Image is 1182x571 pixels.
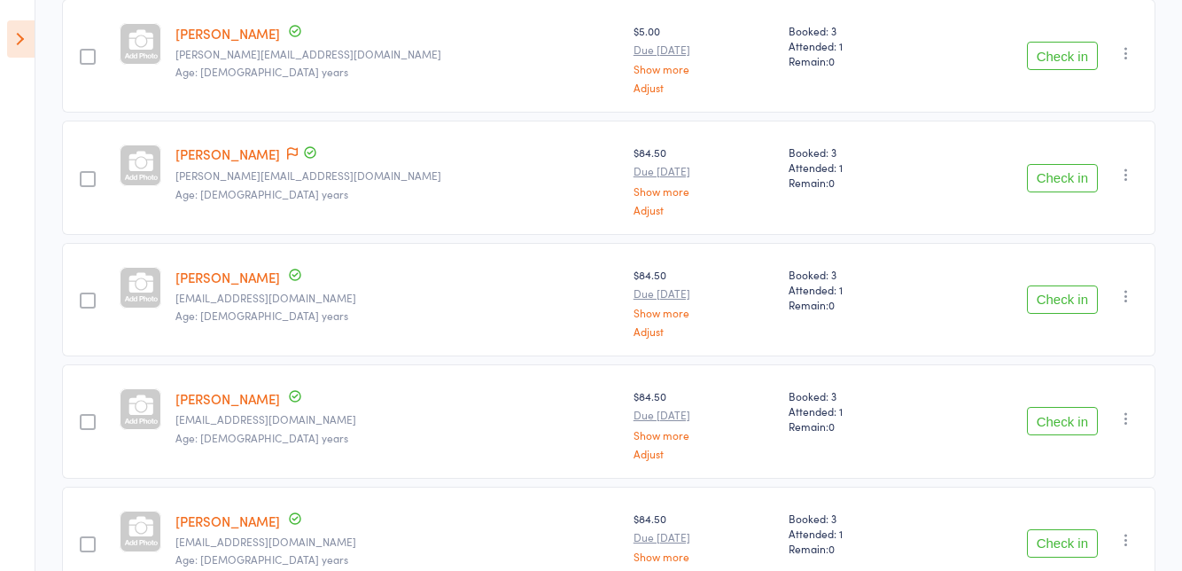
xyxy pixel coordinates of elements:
[789,282,927,297] span: Attended: 1
[175,145,280,163] a: [PERSON_NAME]
[634,531,774,544] small: Due [DATE]
[175,430,348,445] span: Age: [DEMOGRAPHIC_DATA] years
[828,418,835,434] span: 0
[175,413,619,426] small: donloismayes@gmail.com
[789,267,927,282] span: Booked: 3
[634,63,774,74] a: Show more
[789,388,927,403] span: Booked: 3
[634,43,774,56] small: Due [DATE]
[828,53,835,68] span: 0
[634,551,774,562] a: Show more
[789,145,927,160] span: Booked: 3
[175,512,280,530] a: [PERSON_NAME]
[1027,42,1098,70] button: Check in
[175,64,348,79] span: Age: [DEMOGRAPHIC_DATA] years
[789,38,927,53] span: Attended: 1
[634,165,774,177] small: Due [DATE]
[789,541,927,556] span: Remain:
[634,448,774,459] a: Adjust
[789,175,927,190] span: Remain:
[634,145,774,215] div: $84.50
[634,429,774,441] a: Show more
[634,287,774,300] small: Due [DATE]
[789,23,927,38] span: Booked: 3
[789,403,927,418] span: Attended: 1
[634,82,774,93] a: Adjust
[175,48,619,60] small: rosemary.butler2@gmail.com
[175,536,619,548] small: arands@bigpond.net.au
[789,160,927,175] span: Attended: 1
[634,185,774,197] a: Show more
[634,307,774,318] a: Show more
[1027,529,1098,558] button: Check in
[175,308,348,323] span: Age: [DEMOGRAPHIC_DATA] years
[175,186,348,201] span: Age: [DEMOGRAPHIC_DATA] years
[789,53,927,68] span: Remain:
[634,409,774,421] small: Due [DATE]
[175,169,619,182] small: peter.camarsh@gmail.com
[634,388,774,458] div: $84.50
[789,526,927,541] span: Attended: 1
[828,541,835,556] span: 0
[175,268,280,286] a: [PERSON_NAME]
[828,175,835,190] span: 0
[789,297,927,312] span: Remain:
[1027,407,1098,435] button: Check in
[1027,285,1098,314] button: Check in
[634,204,774,215] a: Adjust
[634,23,774,93] div: $5.00
[634,267,774,337] div: $84.50
[789,418,927,434] span: Remain:
[175,551,348,567] span: Age: [DEMOGRAPHIC_DATA] years
[634,325,774,337] a: Adjust
[1027,164,1098,192] button: Check in
[175,292,619,304] small: davlim51@yahoo.com.au
[175,389,280,408] a: [PERSON_NAME]
[828,297,835,312] span: 0
[175,24,280,43] a: [PERSON_NAME]
[789,511,927,526] span: Booked: 3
